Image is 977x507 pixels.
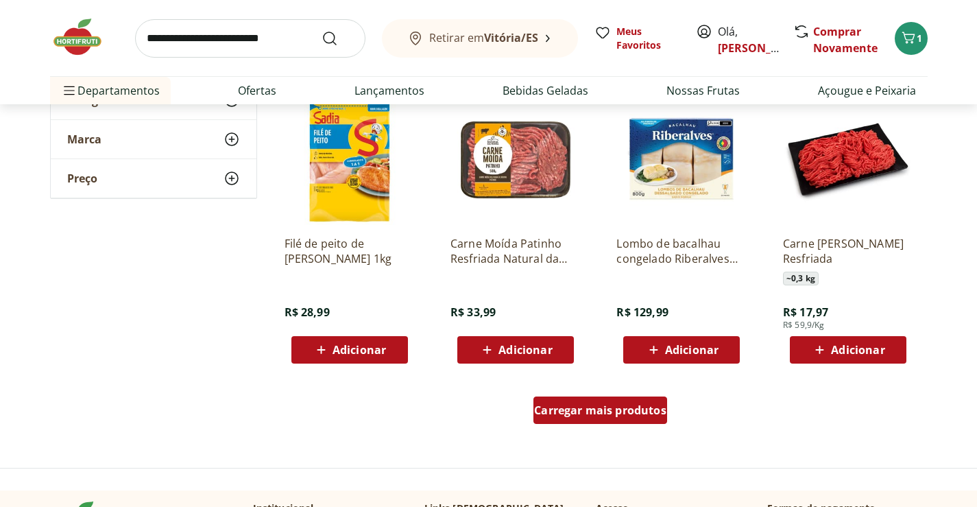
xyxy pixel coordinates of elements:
span: R$ 28,99 [285,305,330,320]
span: R$ 59,9/Kg [783,320,825,331]
span: Meus Favoritos [616,25,679,52]
span: Olá, [718,23,779,56]
a: Ofertas [238,82,276,99]
span: R$ 129,99 [616,305,668,320]
a: Carregar mais produtos [533,397,667,429]
img: Hortifruti [50,16,119,58]
span: Adicionar [498,344,552,355]
a: [PERSON_NAME] [718,40,807,56]
span: Preço [67,172,97,185]
span: R$ 33,99 [450,305,496,320]
button: Carrinho [895,22,928,55]
span: Adicionar [665,344,719,355]
input: search [135,19,365,58]
a: Lançamentos [354,82,424,99]
button: Menu [61,74,77,107]
span: Retirar em [429,32,538,44]
span: Marca [67,132,101,146]
a: Bebidas Geladas [503,82,588,99]
b: Vitória/ES [484,30,538,45]
button: Adicionar [790,336,906,364]
a: Filé de peito de [PERSON_NAME] 1kg [285,236,415,266]
span: Adicionar [333,344,386,355]
button: Adicionar [291,336,408,364]
span: Departamentos [61,74,160,107]
a: Meus Favoritos [594,25,679,52]
span: Adicionar [831,344,884,355]
img: Carne Moída Patinho Resfriada Natural da Terra 500g [450,95,581,225]
img: Lombo de bacalhau congelado Riberalves 800g [616,95,747,225]
a: Nossas Frutas [666,82,740,99]
span: Carregar mais produtos [534,405,666,416]
button: Adicionar [457,336,574,364]
img: Filé de peito de frango Sadia 1kg [285,95,415,225]
button: Preço [51,159,256,198]
a: Comprar Novamente [813,24,878,56]
img: Carne Moída Bovina Resfriada [783,95,913,225]
a: Lombo de bacalhau congelado Riberalves 800g [616,236,747,266]
button: Adicionar [623,336,740,364]
button: Submit Search [322,30,354,47]
a: Carne Moída Patinho Resfriada Natural da Terra 500g [450,236,581,266]
span: ~ 0,3 kg [783,272,819,285]
button: Marca [51,120,256,158]
span: R$ 17,97 [783,305,828,320]
a: Açougue e Peixaria [818,82,916,99]
button: Retirar emVitória/ES [382,19,578,58]
span: 1 [917,32,922,45]
a: Carne [PERSON_NAME] Resfriada [783,236,913,266]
